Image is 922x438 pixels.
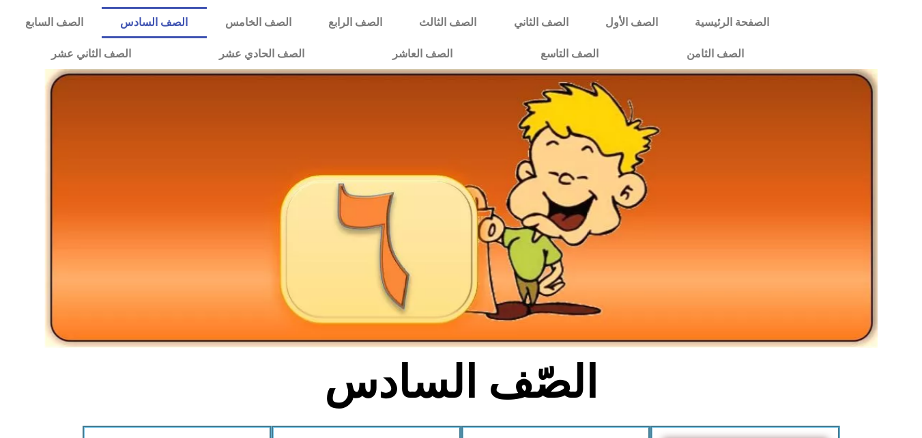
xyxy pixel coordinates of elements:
[676,7,788,38] a: الصفحة الرئيسية
[348,38,496,70] a: الصف العاشر
[587,7,676,38] a: الصف الأول
[102,7,206,38] a: الصف السادس
[235,356,687,409] h2: الصّف السادس
[495,7,587,38] a: الصف الثاني
[642,38,788,70] a: الصف الثامن
[401,7,495,38] a: الصف الثالث
[7,38,175,70] a: الصف الثاني عشر
[496,38,642,70] a: الصف التاسع
[7,7,102,38] a: الصف السابع
[310,7,401,38] a: الصف الرابع
[175,38,348,70] a: الصف الحادي عشر
[207,7,310,38] a: الصف الخامس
